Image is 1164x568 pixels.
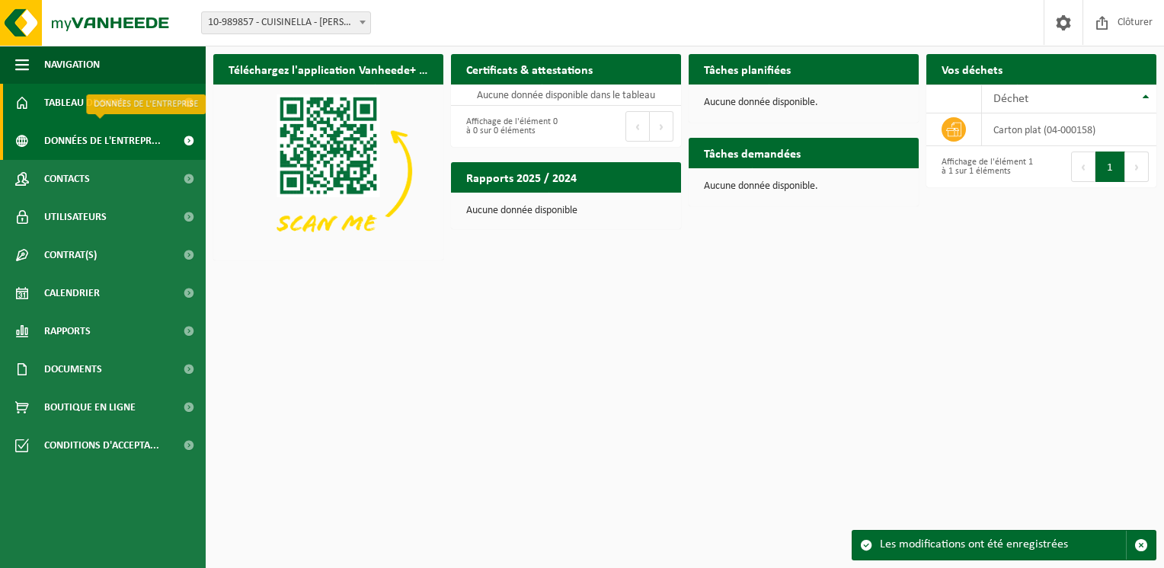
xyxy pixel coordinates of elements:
h2: Tâches planifiées [689,54,806,84]
h2: Tâches demandées [689,138,816,168]
span: Tableau de bord [44,84,126,122]
button: Next [650,111,673,142]
td: Aucune donnée disponible dans le tableau [451,85,681,106]
h2: Vos déchets [926,54,1018,84]
span: Calendrier [44,274,100,312]
button: 1 [1095,152,1125,182]
img: Download de VHEPlus App [213,85,443,257]
span: Déchet [993,93,1028,105]
span: Documents [44,350,102,388]
span: 10-989857 - CUISINELLA - DECHY [201,11,371,34]
p: Aucune donnée disponible. [704,97,903,108]
p: Aucune donnée disponible. [704,181,903,192]
div: Les modifications ont été enregistrées [880,531,1126,560]
button: Next [1125,152,1149,182]
h2: Certificats & attestations [451,54,608,84]
p: Aucune donnée disponible [466,206,666,216]
span: Rapports [44,312,91,350]
a: Consulter les rapports [548,192,680,222]
span: Boutique en ligne [44,388,136,426]
span: Conditions d'accepta... [44,426,159,464]
button: Previous [1071,152,1095,182]
span: Contrat(s) [44,236,97,274]
span: Navigation [44,46,100,84]
td: carton plat (04-000158) [982,113,1156,146]
span: Données de l'entrepr... [44,122,161,160]
span: Contacts [44,160,90,198]
h2: Téléchargez l'application Vanheede+ maintenant! [213,54,443,84]
span: 10-989857 - CUISINELLA - DECHY [202,12,370,34]
div: Affichage de l'élément 1 à 1 sur 1 éléments [934,150,1034,183]
div: Affichage de l'élément 0 à 0 sur 0 éléments [459,110,558,143]
button: Previous [625,111,650,142]
span: Utilisateurs [44,198,107,236]
h2: Rapports 2025 / 2024 [451,162,592,192]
